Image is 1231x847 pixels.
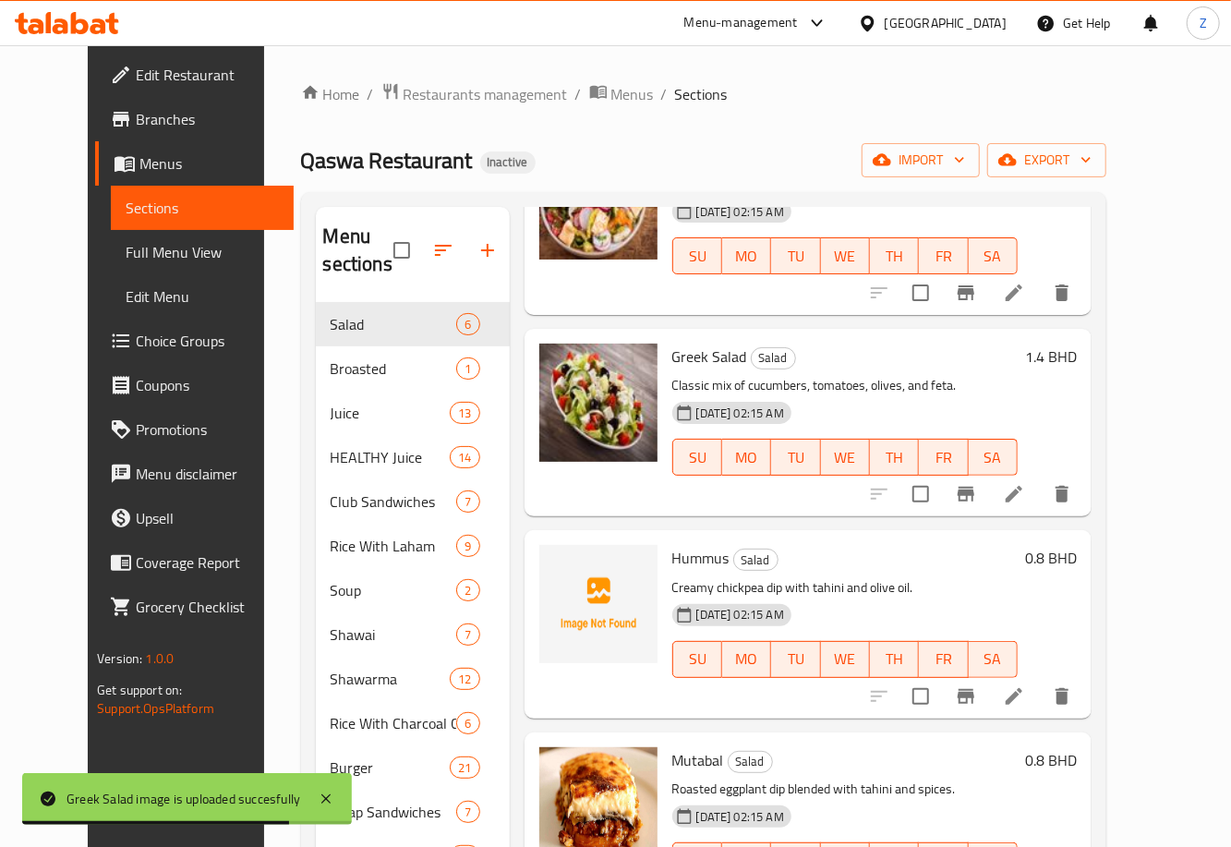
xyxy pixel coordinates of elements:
p: Classic mix of cucumbers, tomatoes, olives, and feta. [672,374,1018,397]
div: Soup2 [316,568,510,612]
span: Select all sections [382,231,421,270]
span: WE [828,646,863,672]
button: MO [722,641,771,678]
div: items [456,579,479,601]
span: Salad [734,550,778,571]
h6: 0.8 BHD [1025,747,1077,773]
button: WE [821,641,870,678]
span: Edit Restaurant [136,64,279,86]
span: Grocery Checklist [136,596,279,618]
button: SU [672,641,722,678]
span: TU [778,444,813,471]
span: WE [828,243,863,270]
a: Promotions [95,407,294,452]
span: Coupons [136,374,279,396]
span: 2 [457,582,478,599]
div: Rice With Laham9 [316,524,510,568]
div: Greek Salad image is uploaded succesfully [66,789,300,809]
div: Shawai [331,623,457,646]
span: [DATE] 02:15 AM [689,606,791,623]
div: Salad [733,549,778,571]
a: Edit Restaurant [95,53,294,97]
button: Branch-specific-item [944,472,988,516]
span: Qaswa Restaurant [301,139,473,181]
div: Salad [728,751,773,773]
div: Wrap Sandwiches [331,801,457,823]
button: SA [969,641,1018,678]
span: Burger [331,756,451,779]
button: TH [870,439,919,476]
li: / [368,83,374,105]
span: Salad [752,347,795,369]
button: MO [722,439,771,476]
span: 13 [451,405,478,422]
div: Inactive [480,151,536,174]
span: Branches [136,108,279,130]
span: 1.0.0 [145,647,174,671]
h6: 0.8 BHD [1025,545,1077,571]
a: Home [301,83,360,105]
div: Burger21 [316,745,510,790]
div: Menu-management [684,12,798,34]
button: TU [771,237,820,274]
span: SA [976,444,1010,471]
span: [DATE] 02:15 AM [689,405,791,422]
a: Coupons [95,363,294,407]
span: SA [976,243,1010,270]
div: items [450,446,479,468]
span: Rice With Charcoal Chicken [331,712,457,734]
span: Shawarma [331,668,451,690]
a: Full Menu View [111,230,294,274]
button: SU [672,237,722,274]
div: Wrap Sandwiches7 [316,790,510,834]
span: Salad [729,751,772,772]
span: Menu disclaimer [136,463,279,485]
span: TH [877,444,911,471]
a: Edit menu item [1003,282,1025,304]
span: Menus [139,152,279,175]
li: / [575,83,582,105]
span: Coverage Report [136,551,279,574]
span: Z [1200,13,1207,33]
button: FR [919,641,968,678]
p: Creamy chickpea dip with tahini and olive oil. [672,576,1018,599]
span: TU [778,646,813,672]
span: 6 [457,715,478,732]
span: Juice [331,402,451,424]
div: items [456,313,479,335]
span: SA [976,646,1010,672]
span: MO [730,444,764,471]
a: Edit menu item [1003,685,1025,708]
button: export [987,143,1106,177]
span: FR [926,243,960,270]
div: Shawarma12 [316,657,510,701]
span: 1 [457,360,478,378]
button: TU [771,439,820,476]
span: Club Sandwiches [331,490,457,513]
span: 9 [457,538,478,555]
span: Hummus [672,544,730,572]
button: FR [919,237,968,274]
button: SA [969,439,1018,476]
span: FR [926,444,960,471]
span: SU [681,243,715,270]
p: Roasted eggplant dip blended with tahini and spices. [672,778,1018,801]
button: TU [771,641,820,678]
button: WE [821,237,870,274]
span: 7 [457,804,478,821]
span: Edit Menu [126,285,279,308]
span: 7 [457,493,478,511]
div: Club Sandwiches7 [316,479,510,524]
a: Support.OpsPlatform [97,696,214,720]
span: Select to update [901,677,940,716]
span: Choice Groups [136,330,279,352]
a: Edit Menu [111,274,294,319]
span: Sections [126,197,279,219]
span: [DATE] 02:15 AM [689,203,791,221]
span: Sections [675,83,728,105]
span: 6 [457,316,478,333]
a: Upsell [95,496,294,540]
div: Salad [751,347,796,369]
div: Rice With Laham [331,535,457,557]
